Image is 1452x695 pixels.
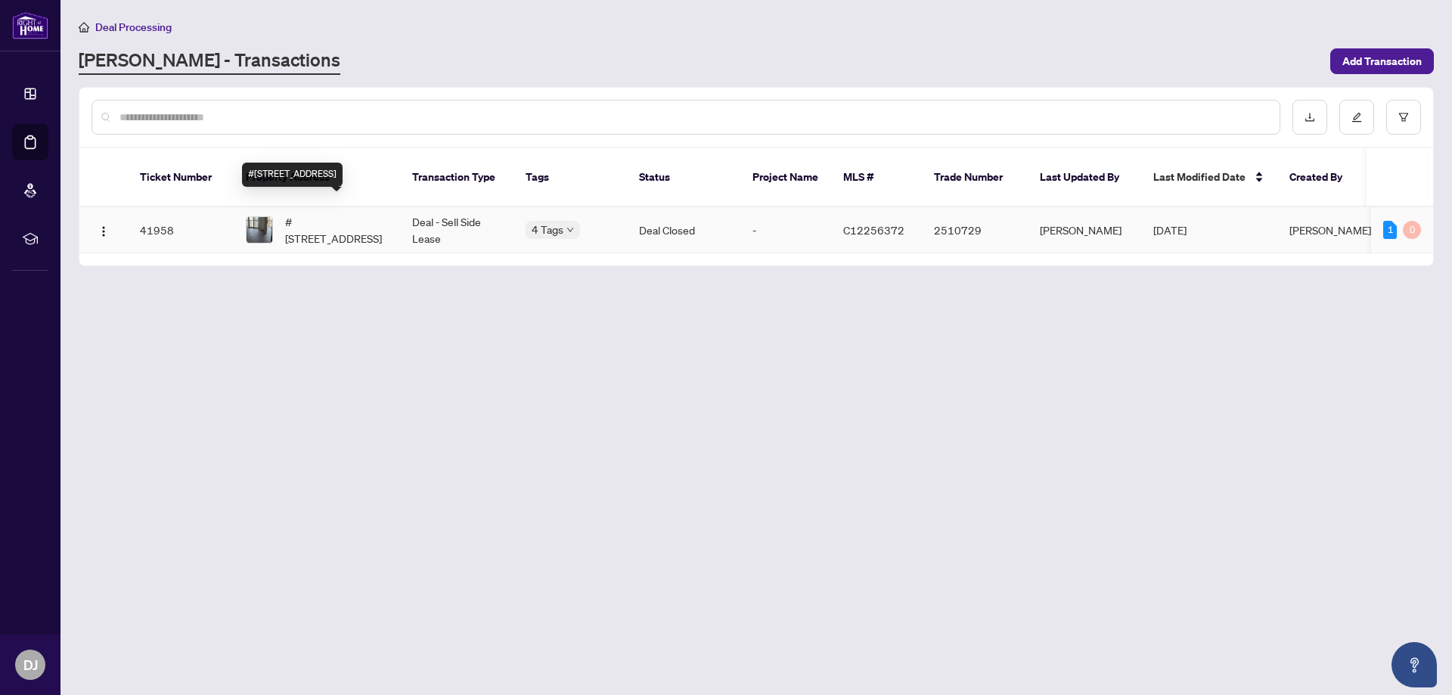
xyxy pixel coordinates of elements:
button: edit [1339,100,1374,135]
span: 4 Tags [532,221,563,238]
td: Deal Closed [627,207,740,253]
span: home [79,22,89,33]
div: 0 [1403,221,1421,239]
span: [DATE] [1153,223,1187,237]
img: thumbnail-img [247,217,272,243]
th: Property Address [234,148,400,207]
th: Ticket Number [128,148,234,207]
th: Last Modified Date [1141,148,1277,207]
th: Status [627,148,740,207]
button: Add Transaction [1330,48,1434,74]
th: Trade Number [922,148,1028,207]
span: edit [1351,112,1362,123]
span: C12256372 [843,223,904,237]
span: down [566,226,574,234]
span: Deal Processing [95,20,172,34]
span: Last Modified Date [1153,169,1246,185]
th: Last Updated By [1028,148,1141,207]
td: 41958 [128,207,234,253]
span: download [1305,112,1315,123]
th: Created By [1277,148,1368,207]
button: filter [1386,100,1421,135]
button: Logo [92,218,116,242]
a: [PERSON_NAME] - Transactions [79,48,340,75]
td: - [740,207,831,253]
img: Logo [98,225,110,237]
th: Tags [513,148,627,207]
img: logo [12,11,48,39]
span: Add Transaction [1342,49,1422,73]
td: [PERSON_NAME] [1028,207,1141,253]
td: 2510729 [922,207,1028,253]
button: Open asap [1391,642,1437,687]
span: filter [1398,112,1409,123]
div: 1 [1383,221,1397,239]
span: #[STREET_ADDRESS] [285,213,388,247]
th: Transaction Type [400,148,513,207]
span: DJ [23,654,38,675]
th: Project Name [740,148,831,207]
div: #[STREET_ADDRESS] [242,163,343,187]
button: download [1292,100,1327,135]
span: [PERSON_NAME] [1289,223,1371,237]
th: MLS # [831,148,922,207]
td: Deal - Sell Side Lease [400,207,513,253]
